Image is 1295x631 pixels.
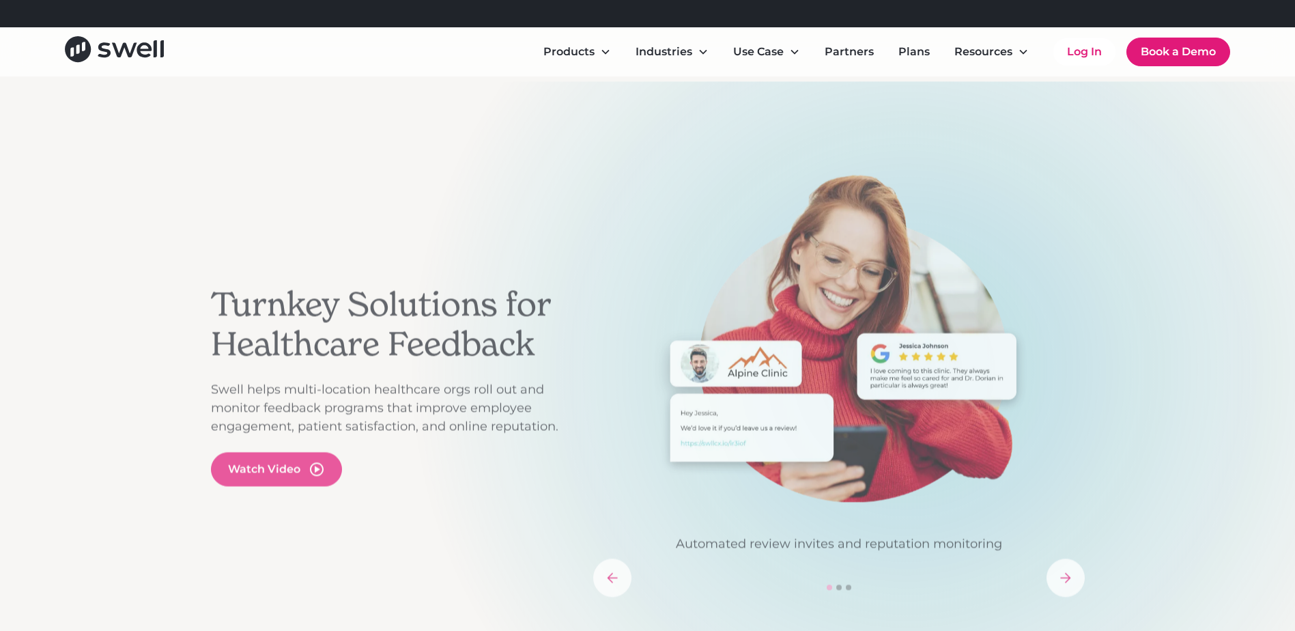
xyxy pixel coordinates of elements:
a: Plans [887,38,941,66]
a: Book a Demo [1126,38,1230,66]
div: Industries [625,38,720,66]
div: Resources [954,44,1012,60]
div: next slide [1047,559,1085,597]
div: Products [543,44,595,60]
div: carousel [593,174,1085,597]
div: previous slide [593,559,631,597]
div: Watch Video [228,461,300,477]
div: 1 of 3 [593,174,1085,553]
div: Show slide 3 of 3 [846,585,851,590]
div: Industries [636,44,692,60]
p: Swell helps multi-location healthcare orgs roll out and monitor feedback programs that improve em... [211,380,580,436]
a: open lightbox [211,452,342,486]
a: Partners [814,38,885,66]
h2: Turnkey Solutions for Healthcare Feedback [211,285,580,364]
p: Automated review invites and reputation monitoring [593,535,1085,553]
a: Log In [1053,38,1115,66]
div: Show slide 2 of 3 [836,585,842,590]
div: Show slide 1 of 3 [827,585,832,590]
div: Products [532,38,622,66]
div: Resources [943,38,1040,66]
a: home [65,36,164,67]
div: Use Case [722,38,811,66]
div: Use Case [733,44,784,60]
